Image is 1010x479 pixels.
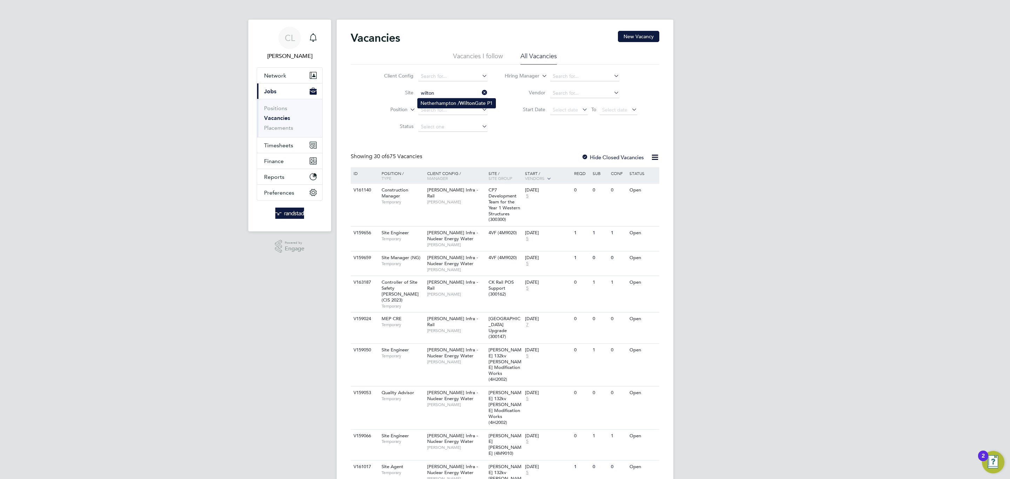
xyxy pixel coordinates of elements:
div: Status [628,167,658,179]
div: 0 [609,251,627,264]
div: Sub [591,167,609,179]
span: Temporary [382,439,424,444]
span: [PERSON_NAME] Infra - Nuclear Energy Water [427,390,478,402]
div: [DATE] [525,279,571,285]
label: Hide Closed Vacancies [581,154,644,161]
div: Jobs [257,99,322,137]
li: All Vacancies [520,52,557,65]
input: Search for... [418,72,487,81]
a: CL[PERSON_NAME] [257,27,323,60]
div: Open [628,386,658,399]
div: Open [628,184,658,197]
li: Netherhampton / Gate P1 [418,99,496,108]
div: 1 [572,460,591,473]
div: Start / [523,167,572,185]
span: Jobs [264,88,276,95]
div: 0 [591,312,609,325]
div: V161017 [352,460,376,473]
span: Temporary [382,199,424,205]
div: 0 [591,460,609,473]
button: Network [257,68,322,83]
button: Finance [257,153,322,169]
div: 0 [609,344,627,357]
a: Powered byEngage [275,240,305,253]
span: [PERSON_NAME] [PERSON_NAME] (4M9010) [489,433,521,457]
div: 1 [572,227,591,239]
nav: Main navigation [248,20,331,231]
span: [PERSON_NAME] [427,242,485,248]
input: Search for... [550,88,619,98]
a: Positions [264,105,287,112]
span: [PERSON_NAME] [427,359,485,365]
b: Wilton [459,100,475,106]
input: Search for... [550,72,619,81]
span: [GEOGRAPHIC_DATA] Upgrade (300147) [489,316,520,339]
div: V163187 [352,276,376,289]
span: Reports [264,174,284,180]
span: [PERSON_NAME] 132kv [PERSON_NAME] Modification Works (4H2002) [489,390,521,425]
div: 1 [591,344,609,357]
div: 1 [609,430,627,443]
a: Go to home page [257,208,323,219]
span: [PERSON_NAME] [427,402,485,407]
div: V159066 [352,430,376,443]
label: Client Config [373,73,413,79]
button: Reports [257,169,322,184]
span: [PERSON_NAME] Infra - Nuclear Energy Water [427,433,478,445]
span: [PERSON_NAME] Infra - Nuclear Energy Water [427,230,478,242]
span: [PERSON_NAME] Infra - Nuclear Energy Water [427,347,478,359]
div: 0 [572,184,591,197]
span: [PERSON_NAME] [427,445,485,450]
span: Preferences [264,189,294,196]
div: 2 [982,456,985,465]
span: [PERSON_NAME] Infra - Nuclear Energy Water [427,464,478,475]
span: Network [264,72,286,79]
span: Temporary [382,353,424,359]
div: 1 [572,251,591,264]
h2: Vacancies [351,31,400,45]
div: 0 [609,386,627,399]
div: Open [628,276,658,289]
span: CK Rail POS Support (300162) [489,279,514,297]
span: 4VF (4M9020) [489,255,517,261]
span: Temporary [382,396,424,402]
span: [PERSON_NAME] Infra - Nuclear Energy Water [427,255,478,267]
div: 0 [609,312,627,325]
span: Type [382,175,391,181]
span: Timesheets [264,142,293,149]
span: Select date [602,107,627,113]
span: To [589,105,598,114]
span: Vendors [525,175,545,181]
span: [PERSON_NAME] 132kv [PERSON_NAME] Modification Works (4H2002) [489,347,521,382]
a: Vacancies [264,115,290,121]
span: 4VF (4M9020) [489,230,517,236]
span: [PERSON_NAME] Infra - Rail [427,279,478,291]
button: Preferences [257,185,322,200]
span: Site Engineer [382,230,409,236]
span: Engage [285,246,304,252]
label: Site [373,89,413,96]
div: V161140 [352,184,376,197]
div: Client Config / [425,167,487,184]
span: Temporary [382,322,424,328]
div: 0 [609,460,627,473]
span: 5 [525,439,530,445]
div: 0 [572,430,591,443]
span: 5 [525,236,530,242]
input: Search for... [418,105,487,115]
span: [PERSON_NAME] [427,328,485,333]
span: Finance [264,158,284,164]
div: [DATE] [525,347,571,353]
div: Open [628,430,658,443]
span: 5 [525,470,530,476]
img: randstad-logo-retina.png [275,208,304,219]
span: Quality Advisor [382,390,414,396]
div: 1 [591,276,609,289]
div: 0 [609,184,627,197]
div: V159659 [352,251,376,264]
span: Powered by [285,240,304,246]
div: 0 [591,184,609,197]
div: Open [628,312,658,325]
span: 5 [525,261,530,267]
span: 5 [525,285,530,291]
